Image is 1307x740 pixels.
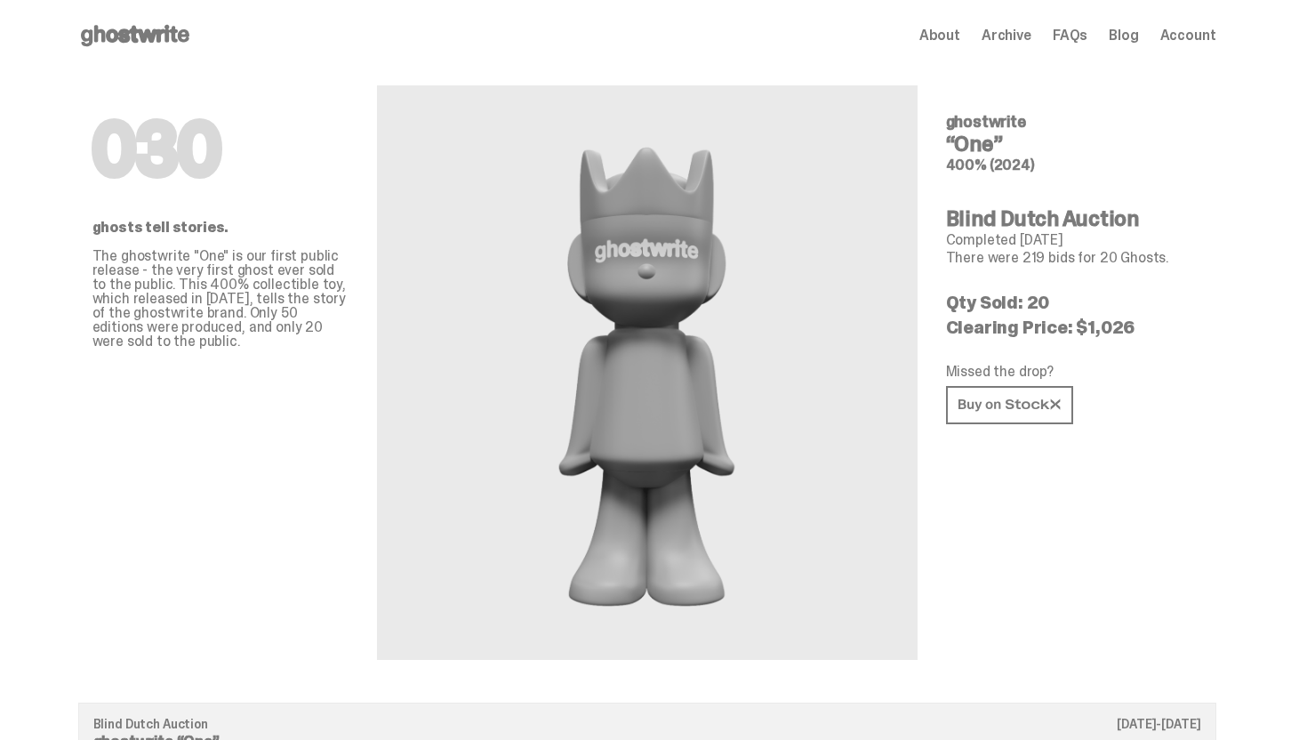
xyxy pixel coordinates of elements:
span: ghostwrite [946,111,1026,133]
p: The ghostwrite "One" is our first public release - the very first ghost ever sold to the public. ... [92,249,349,349]
p: [DATE]-[DATE] [1117,718,1200,730]
a: Archive [982,28,1031,43]
a: Blog [1109,28,1138,43]
p: There were 219 bids for 20 Ghosts. [946,251,1202,265]
p: Missed the drop? [946,365,1202,379]
a: FAQs [1053,28,1087,43]
p: ghosts tell stories. [92,221,349,235]
h4: Blind Dutch Auction [946,208,1202,229]
h4: “One” [946,133,1202,155]
a: Account [1160,28,1216,43]
a: About [919,28,960,43]
h1: 030 [92,114,349,185]
p: Qty Sold: 20 [946,294,1202,311]
p: Clearing Price: $1,026 [946,318,1202,336]
p: Completed [DATE] [946,233,1202,247]
img: ghostwrite&ldquo;One&rdquo; [509,128,784,617]
span: 400% (2024) [946,156,1035,174]
p: Blind Dutch Auction [93,718,1201,730]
